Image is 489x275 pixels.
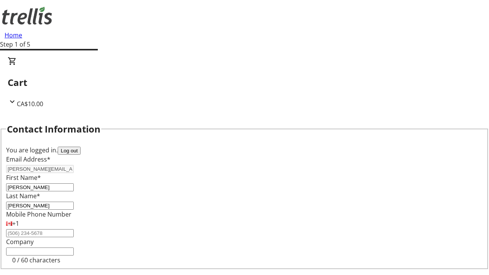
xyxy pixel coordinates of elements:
span: CA$10.00 [17,100,43,108]
label: Last Name* [6,192,40,200]
label: Mobile Phone Number [6,210,71,218]
button: Log out [58,147,81,155]
label: Email Address* [6,155,50,163]
h2: Contact Information [7,122,100,136]
div: CartCA$10.00 [8,57,481,108]
label: Company [6,238,34,246]
h2: Cart [8,76,481,89]
tr-character-limit: 0 / 60 characters [12,256,60,264]
div: You are logged in. [6,146,483,155]
label: First Name* [6,173,41,182]
input: (506) 234-5678 [6,229,74,237]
